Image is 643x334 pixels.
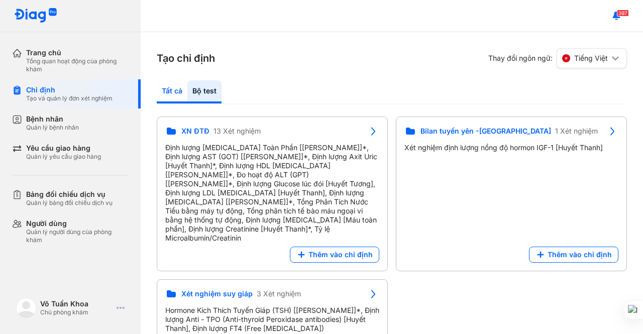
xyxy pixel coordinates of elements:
[40,308,113,316] div: Chủ phòng khám
[14,8,57,24] img: logo
[26,219,129,228] div: Người dùng
[40,299,113,308] div: Võ Tuấn Khoa
[548,250,612,259] span: Thêm vào chỉ định
[308,250,373,259] span: Thêm vào chỉ định
[617,10,629,17] span: 397
[26,228,129,244] div: Quản lý người dùng của phòng khám
[26,48,129,57] div: Trang chủ
[26,190,113,199] div: Bảng đối chiếu dịch vụ
[420,127,551,136] span: Bilan tuyến yên -[GEOGRAPHIC_DATA]
[181,289,253,298] span: Xét nghiệm suy giáp
[529,247,618,263] button: Thêm vào chỉ định
[555,127,598,136] span: 1 Xét nghiệm
[26,115,79,124] div: Bệnh nhân
[165,143,379,243] div: Định lượng [MEDICAL_DATA] Toàn Phần [[PERSON_NAME]]*, Định lượng AST (GOT) [[PERSON_NAME]]*, Định...
[26,153,101,161] div: Quản lý yêu cầu giao hàng
[26,85,113,94] div: Chỉ định
[157,51,215,65] h3: Tạo chỉ định
[290,247,379,263] button: Thêm vào chỉ định
[26,94,113,102] div: Tạo và quản lý đơn xét nghiệm
[16,298,36,318] img: logo
[157,80,187,103] div: Tất cả
[404,143,618,152] div: Xét nghiệm định lượng nồng độ hormon IGF-1 [Huyết Thanh]
[26,199,113,207] div: Quản lý bảng đối chiếu dịch vụ
[26,144,101,153] div: Yêu cầu giao hàng
[181,127,209,136] span: XN ĐTĐ
[488,48,627,68] div: Thay đổi ngôn ngữ:
[187,80,222,103] div: Bộ test
[213,127,261,136] span: 13 Xét nghiệm
[26,124,79,132] div: Quản lý bệnh nhân
[26,57,129,73] div: Tổng quan hoạt động của phòng khám
[257,289,301,298] span: 3 Xét nghiệm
